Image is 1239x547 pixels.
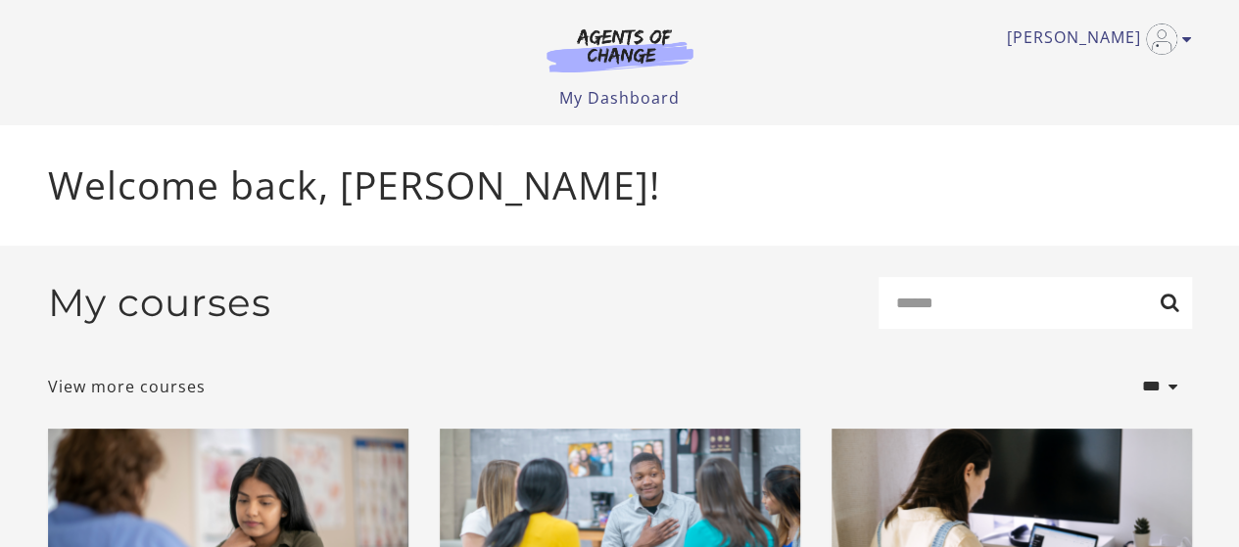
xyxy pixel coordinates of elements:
h2: My courses [48,280,271,326]
a: View more courses [48,375,206,398]
a: My Dashboard [559,87,680,109]
img: Agents of Change Logo [526,27,714,72]
p: Welcome back, [PERSON_NAME]! [48,157,1192,214]
a: Toggle menu [1007,23,1182,55]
